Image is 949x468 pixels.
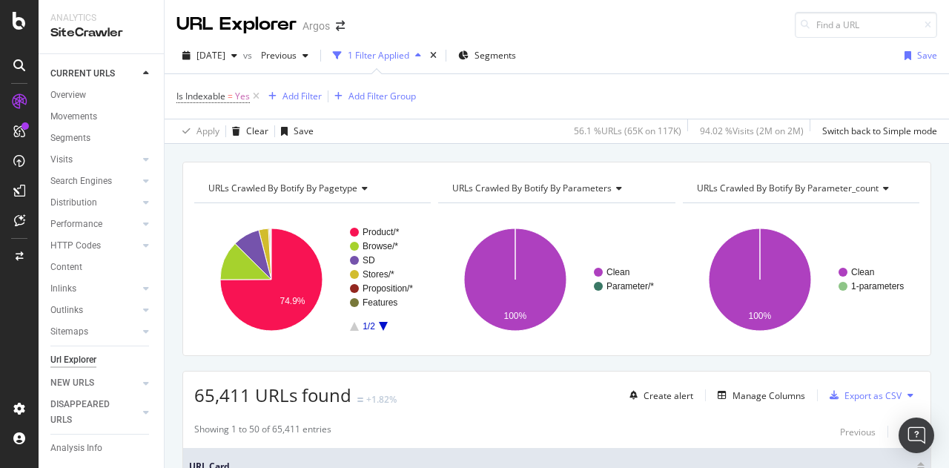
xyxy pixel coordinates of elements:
text: 1-parameters [851,281,904,291]
span: 65,411 URLs found [194,383,351,407]
span: Previous [255,49,297,62]
a: Distribution [50,195,139,211]
text: Features [363,297,397,308]
span: vs [243,49,255,62]
h4: URLs Crawled By Botify By parameters [449,177,661,200]
div: arrow-right-arrow-left [336,21,345,31]
text: SD [363,255,375,266]
svg: A chart. [683,215,916,344]
svg: A chart. [194,215,427,344]
div: Performance [50,217,102,232]
button: Create alert [624,383,693,407]
div: Segments [50,131,90,146]
div: Apply [196,125,219,137]
svg: A chart. [438,215,671,344]
div: Analysis Info [50,441,102,456]
a: Visits [50,152,139,168]
a: Segments [50,131,153,146]
text: 74.9% [280,296,305,306]
button: Save [275,119,314,143]
img: Equal [357,398,363,402]
text: 100% [748,311,771,321]
span: = [228,90,233,102]
a: Url Explorer [50,352,153,368]
div: Sitemaps [50,324,88,340]
text: Clean [606,267,629,277]
div: Add Filter Group [348,90,416,102]
div: Add Filter [282,90,322,102]
div: DISAPPEARED URLS [50,397,125,428]
div: Content [50,260,82,275]
a: Sitemaps [50,324,139,340]
div: times [427,48,440,63]
div: Export as CSV [844,389,902,402]
div: URL Explorer [176,12,297,37]
button: Add Filter [262,88,322,105]
div: Outlinks [50,303,83,318]
a: CURRENT URLS [50,66,139,82]
h4: URLs Crawled By Botify By parameter_count [694,177,906,200]
button: [DATE] [176,44,243,67]
div: +1.82% [366,393,397,406]
div: Switch back to Simple mode [822,125,937,137]
div: CURRENT URLS [50,66,115,82]
div: Manage Columns [733,389,805,402]
div: 94.02 % Visits ( 2M on 2M ) [700,125,804,137]
a: HTTP Codes [50,238,139,254]
button: Add Filter Group [328,88,416,105]
div: Open Intercom Messenger [899,418,934,453]
a: Content [50,260,153,275]
span: URLs Crawled By Botify By parameter_count [697,182,879,194]
button: 1 Filter Applied [327,44,427,67]
div: Visits [50,152,73,168]
div: NEW URLS [50,375,94,391]
text: 1/2 [363,321,375,332]
div: Search Engines [50,174,112,189]
text: 100% [504,311,527,321]
div: Save [917,49,937,62]
a: Outlinks [50,303,139,318]
a: Inlinks [50,281,139,297]
span: Is Indexable [176,90,225,102]
span: Yes [235,86,250,107]
div: Analytics [50,12,152,24]
a: Movements [50,109,153,125]
div: Inlinks [50,281,76,297]
div: Clear [246,125,268,137]
a: NEW URLS [50,375,139,391]
div: 56.1 % URLs ( 65K on 117K ) [574,125,681,137]
div: Argos [302,19,330,33]
div: Distribution [50,195,97,211]
text: Product/* [363,227,400,237]
button: Segments [452,44,522,67]
button: Manage Columns [712,386,805,404]
span: URLs Crawled By Botify By parameters [452,182,612,194]
div: Previous [840,426,876,438]
div: Overview [50,88,86,103]
div: Create alert [644,389,693,402]
button: Export as CSV [824,383,902,407]
a: Overview [50,88,153,103]
text: Parameter/* [606,281,654,291]
div: SiteCrawler [50,24,152,42]
div: Save [294,125,314,137]
a: DISAPPEARED URLS [50,397,139,428]
button: Apply [176,119,219,143]
a: Analysis Info [50,441,153,456]
text: Browse/* [363,241,398,251]
div: Url Explorer [50,352,96,368]
text: Stores/* [363,269,394,280]
input: Find a URL [795,12,937,38]
button: Previous [840,423,876,441]
button: Save [899,44,937,67]
button: Previous [255,44,314,67]
a: Search Engines [50,174,139,189]
span: Segments [474,49,516,62]
text: Clean [851,267,874,277]
button: Switch back to Simple mode [816,119,937,143]
div: Showing 1 to 50 of 65,411 entries [194,423,331,441]
div: Movements [50,109,97,125]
